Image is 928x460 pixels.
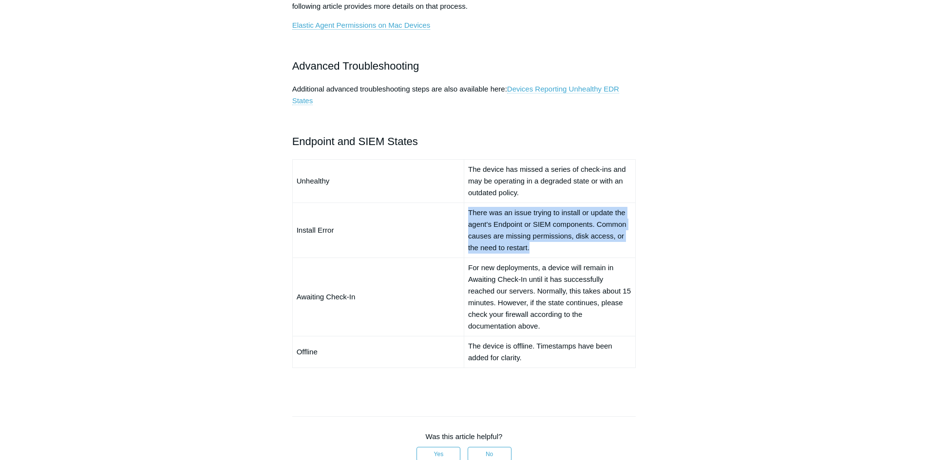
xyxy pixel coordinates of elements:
td: Install Error [292,202,464,258]
td: The device is offline. Timestamps have been added for clarity. [464,336,635,368]
h2: Endpoint and SIEM States [292,133,636,150]
span: Was this article helpful? [426,432,503,441]
td: Offline [292,336,464,368]
h2: Advanced Troubleshooting [292,57,636,74]
a: Devices Reporting Unhealthy EDR States [292,85,619,105]
p: Additional advanced troubleshooting steps are also available here: [292,83,636,107]
td: Awaiting Check-In [292,258,464,336]
a: Elastic Agent Permissions on Mac Devices [292,21,430,30]
td: Unhealthy [292,159,464,202]
td: For new deployments, a device will remain in Awaiting Check-In until it has successfully reached ... [464,258,635,336]
td: The device has missed a series of check-ins and may be operating in a degraded state or with an o... [464,159,635,202]
td: There was an issue trying to install or update the agent's Endpoint or SIEM components. Common ca... [464,202,635,258]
